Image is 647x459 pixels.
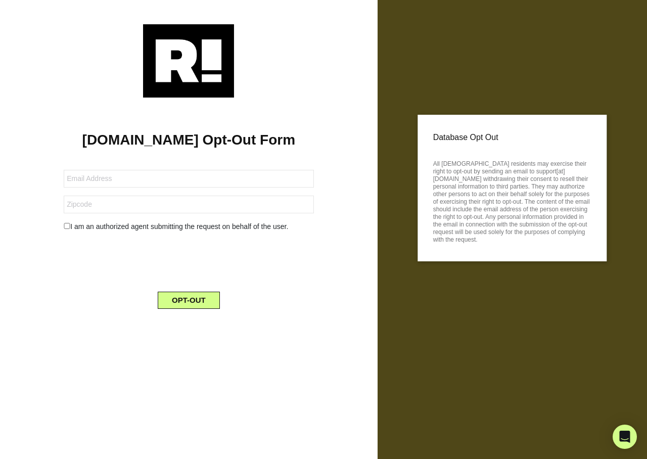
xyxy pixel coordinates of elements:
iframe: reCAPTCHA [112,240,265,280]
p: Database Opt Out [433,130,591,145]
img: Retention.com [143,24,234,98]
div: Open Intercom Messenger [613,425,637,449]
input: Email Address [64,170,313,188]
p: All [DEMOGRAPHIC_DATA] residents may exercise their right to opt-out by sending an email to suppo... [433,157,591,244]
div: I am an authorized agent submitting the request on behalf of the user. [56,221,321,232]
input: Zipcode [64,196,313,213]
h1: [DOMAIN_NAME] Opt-Out Form [15,131,362,149]
button: OPT-OUT [158,292,220,309]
